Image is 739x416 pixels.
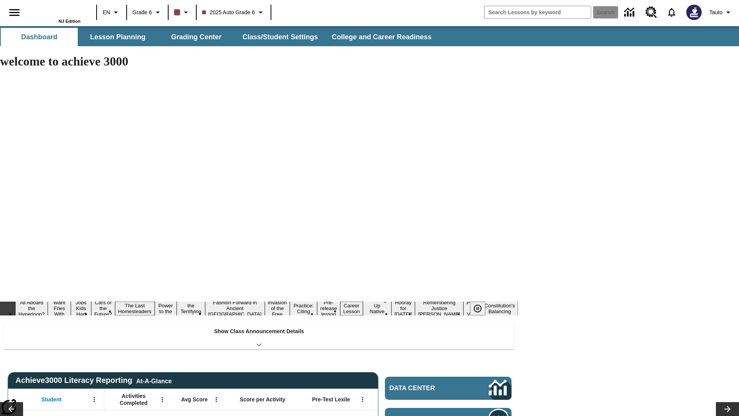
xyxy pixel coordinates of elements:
button: Class color is dark brown. Change class color [171,5,194,19]
span: Data Center [390,384,462,392]
a: Notifications [662,2,682,22]
div: At-A-Glance [136,376,172,385]
span: NJ Edition [59,19,80,23]
button: Grading Center [158,28,235,46]
span: Activities Completed [108,393,159,406]
span: Pre-Test Lexile [312,396,350,403]
button: Slide 1 All Aboard the Hyperloop? [15,299,48,318]
button: Open Menu [157,394,168,405]
button: Slide 9 The Invasion of the Free CD [265,293,290,324]
button: Profile/Settings [706,5,736,19]
button: Slide 2 Do You Want Fries With That? [48,293,71,324]
div: Show Class Announcement Details [4,323,514,349]
button: Pause [470,302,485,315]
a: Home [30,3,80,19]
button: Slide 16 Point of View [463,299,481,318]
button: Dashboard [1,28,78,46]
span: Tauto [709,8,722,17]
button: Open side menu [3,1,26,24]
button: Slide 14 Hooray for Constitution Day! [391,299,415,318]
button: Language: EN, Select a language [99,5,124,19]
div: Home [30,3,80,23]
a: Data Center [385,377,512,400]
button: Slide 7 Attack of the Terrifying Tomatoes [177,296,205,321]
button: Lesson Planning [79,28,156,46]
button: Slide 5 The Last Homesteaders [115,302,155,315]
span: Student [42,396,62,403]
button: Open Menu [89,394,100,405]
div: Pause [470,302,493,315]
span: Score per Activity [240,396,286,403]
a: Resource Center, Will open in new tab [641,2,662,23]
button: Open Menu [357,394,368,405]
button: Slide 8 Fashion Forward in Ancient Rome [205,299,265,318]
span: 2025 Auto Grade 6 [202,8,255,17]
button: Class/Student Settings [236,28,324,46]
button: Class: 2025 Auto Grade 6, Select your class [199,5,269,19]
button: Slide 3 Dirty Jobs Kids Had To Do [71,293,91,324]
button: Grade: Grade 6, Select a grade [129,5,166,19]
button: Slide 12 Career Lesson [340,302,363,315]
button: Select a new avatar [682,2,706,22]
span: Avg Score [181,396,208,403]
button: Slide 10 Mixed Practice: Citing Evidence [290,296,317,321]
p: Show Class Announcement Details [214,327,304,335]
button: Slide 11 Pre-release lesson [317,299,340,318]
button: Slide 4 Cars of the Future? [91,299,115,318]
span: Achieve3000 Literacy Reporting [15,376,172,385]
img: Avatar [686,5,702,20]
button: Slide 13 Cooking Up Native Traditions [363,296,391,321]
button: Lesson carousel, Next [716,402,739,416]
button: Slide 15 Remembering Justice O'Connor [415,299,463,318]
button: Open Menu [211,394,222,405]
button: College and Career Readiness [326,28,438,46]
span: Grade 6 [132,8,152,17]
span: EN [103,8,110,17]
button: Slide 6 Solar Power to the People [155,296,177,321]
button: Slide 17 The Constitution's Balancing Act [481,296,518,321]
a: Data Center [620,2,641,23]
input: search field [485,6,591,18]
